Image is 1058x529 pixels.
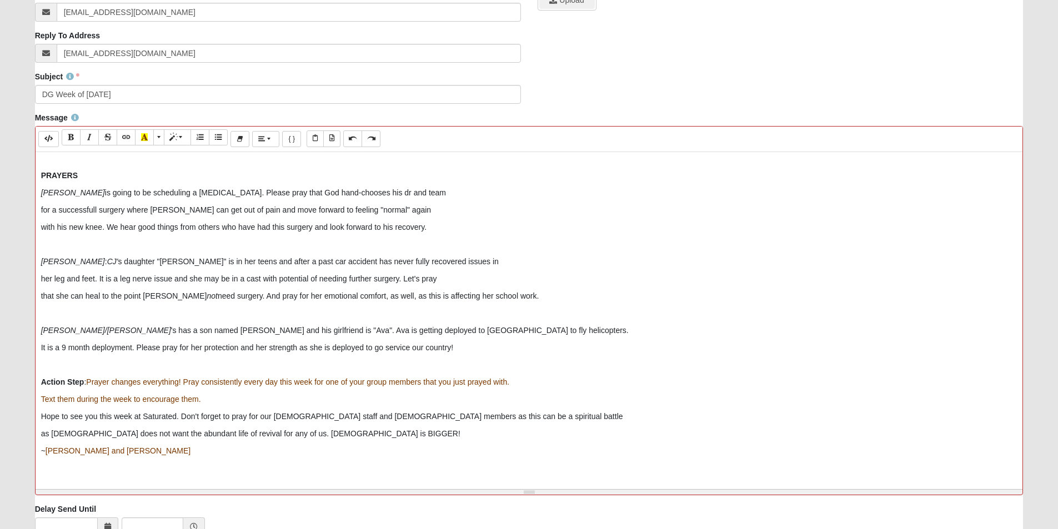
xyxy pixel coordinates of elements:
[343,130,362,147] button: Undo (CTRL+Z)
[164,129,191,145] button: Style
[41,204,1017,216] p: for a successfull surgery where [PERSON_NAME] can get out of pain and move forward to feeling "no...
[117,129,136,145] button: Link (CTRL+K)
[35,71,80,82] label: Subject
[41,221,1017,233] p: with his new knee. We hear good things from others who have had this surgery and look forward to ...
[41,411,1017,422] p: Hope to see you this week at Saturated. Don't forget to pray for our [DEMOGRAPHIC_DATA] staff and...
[209,129,228,145] button: Unordered list (CTRL+SHIFT+NUM7)
[41,171,78,180] b: PRAYERS
[41,428,1017,440] p: as [DEMOGRAPHIC_DATA] does not want the abundant life of revival for any of us. [DEMOGRAPHIC_DATA...
[35,503,96,515] label: Delay Send Until
[282,131,301,147] button: Merge Field
[41,325,1017,336] p: 's has a son named [PERSON_NAME] and his girlfriend is "Ava". Ava is getting deployed to [GEOGRAP...
[230,131,249,147] button: Remove Font Style (CTRL+\)
[41,395,201,404] font: Text them during the week to encourage them.
[307,130,324,147] button: Paste Text
[41,377,84,386] b: Action Step
[135,129,154,145] button: Recent Color
[41,342,1017,354] p: It is a 9 month deployment. Please pray for her protection and her strength as she is deployed to...
[41,256,1017,268] p: : s daughter "[PERSON_NAME]" is in her teens and after a past car accident has never fully recove...
[41,273,1017,285] p: her leg and feet. It is a leg nerve issue and she may be in a cast with potential of needing furt...
[46,446,190,455] font: [PERSON_NAME] and [PERSON_NAME]
[362,130,380,147] button: Redo (CTRL+Y)
[80,129,99,145] button: Italic (CTRL+I)
[41,257,105,266] i: [PERSON_NAME]
[36,490,1023,495] div: Resize
[41,445,1017,457] p: ~
[86,377,509,386] font: Prayer changes everything! Pray consistently every day this week for one of your group members th...
[41,187,1017,199] p: is going to be scheduling a [MEDICAL_DATA]. Please pray that God hand-chooses his dr and team
[207,291,217,300] i: not
[38,131,59,147] button: Code Editor
[41,188,105,197] i: [PERSON_NAME]
[252,131,279,147] button: Paragraph
[62,129,81,145] button: Bold (CTRL+B)
[190,129,209,145] button: Ordered list (CTRL+SHIFT+NUM8)
[41,290,1017,302] p: that she can heal to the point [PERSON_NAME] need surgery. And pray for her emotional comfort, as...
[35,30,100,41] label: Reply To Address
[41,376,1017,388] p: :
[323,130,340,147] button: Paste from Word
[35,112,79,123] label: Message
[153,129,164,145] button: More Color
[107,257,118,266] i: CJ'
[98,129,117,145] button: Strikethrough (CTRL+SHIFT+S)
[41,326,171,335] i: [PERSON_NAME]/[PERSON_NAME]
